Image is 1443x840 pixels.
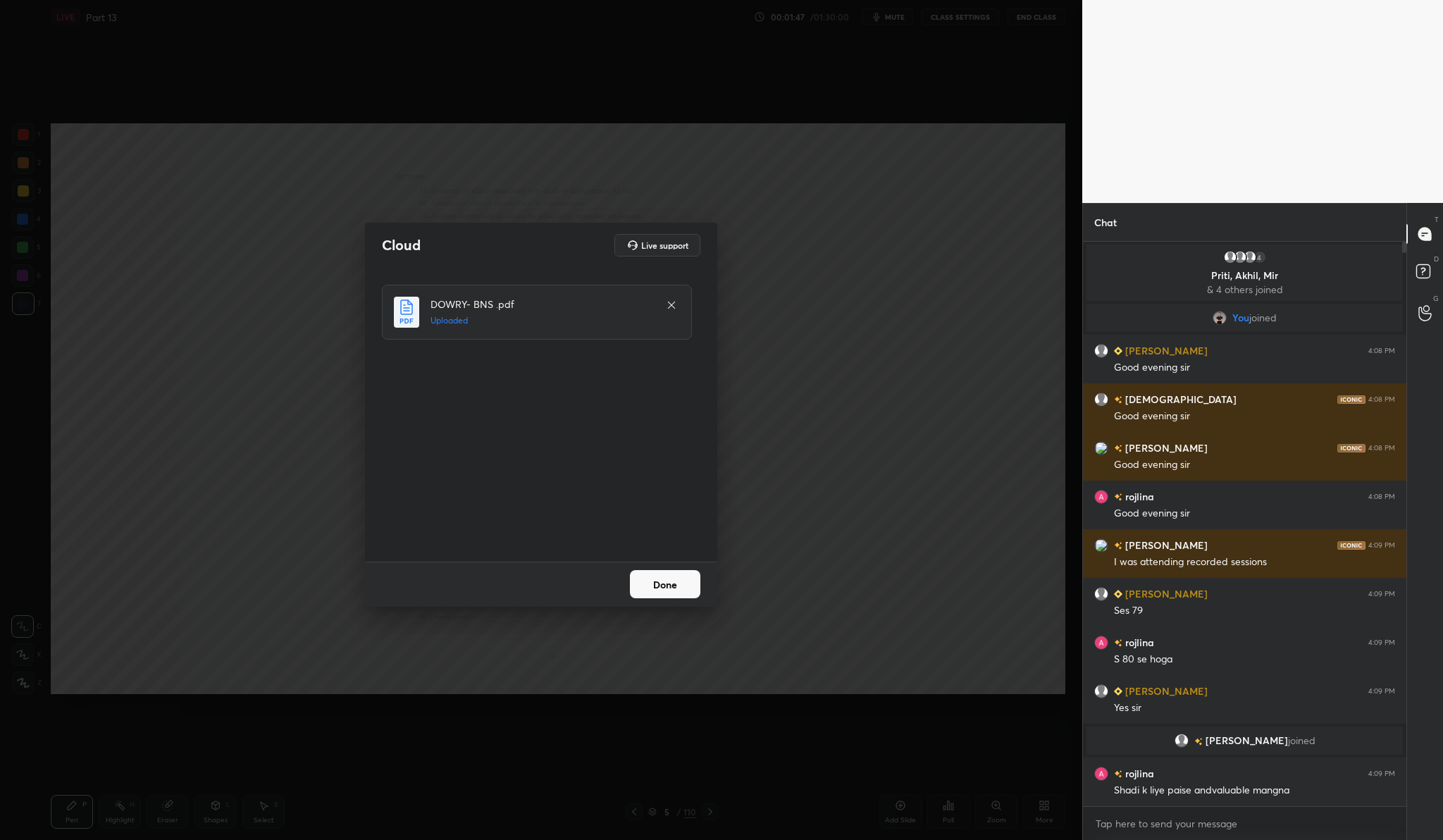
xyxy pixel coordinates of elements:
[630,570,700,598] button: Done
[1253,250,1267,264] div: 4
[1288,735,1315,746] span: joined
[1368,347,1395,355] div: 4:08 PM
[1114,639,1122,647] img: no-rating-badge.077c3623.svg
[1094,767,1108,781] img: 3
[1122,538,1208,552] h6: [PERSON_NAME]
[431,314,652,327] h5: Uploaded
[1368,493,1395,501] div: 4:08 PM
[382,236,421,254] h2: Cloud
[1114,458,1395,472] div: Good evening sir
[1114,507,1395,521] div: Good evening sir
[1094,684,1108,698] img: default.png
[1114,555,1395,569] div: I was attending recorded sessions
[1368,638,1395,647] div: 4:09 PM
[1249,312,1277,323] span: joined
[1243,250,1257,264] img: default.png
[1433,293,1439,304] p: G
[1122,343,1208,358] h6: [PERSON_NAME]
[1368,395,1395,404] div: 4:08 PM
[1114,604,1395,618] div: Ses 79
[1368,444,1395,452] div: 4:08 PM
[1094,636,1108,650] img: 3
[1114,347,1122,355] img: Learner_Badge_beginner_1_8b307cf2a0.svg
[1122,684,1208,698] h6: [PERSON_NAME]
[1114,687,1122,696] img: Learner_Badge_beginner_1_8b307cf2a0.svg
[1083,204,1128,241] p: Chat
[1094,393,1108,407] img: default.png
[1114,770,1122,778] img: no-rating-badge.077c3623.svg
[1094,441,1108,455] img: 3
[1114,445,1122,452] img: no-rating-badge.077c3623.svg
[1114,590,1122,598] img: Learner_Badge_beginner_1_8b307cf2a0.svg
[1368,687,1395,696] div: 4:09 PM
[1083,242,1406,806] div: grid
[1094,344,1108,358] img: default.png
[1337,541,1365,550] img: iconic-dark.1390631f.png
[1114,701,1395,715] div: Yes sir
[1122,440,1208,455] h6: [PERSON_NAME]
[1175,734,1189,748] img: default.png
[1114,396,1122,404] img: no-rating-badge.077c3623.svg
[1337,444,1365,452] img: iconic-dark.1390631f.png
[431,297,652,311] h4: DOWRY- BNS .pdf
[1368,541,1395,550] div: 4:09 PM
[1094,587,1108,601] img: default.png
[1194,738,1203,746] img: no-rating-badge.077c3623.svg
[1434,254,1439,264] p: D
[1122,392,1237,407] h6: [DEMOGRAPHIC_DATA]
[1095,284,1394,295] p: & 4 others joined
[1368,770,1395,778] div: 4:09 PM
[1368,590,1395,598] div: 4:09 PM
[1114,542,1122,550] img: no-rating-badge.077c3623.svg
[1337,395,1365,404] img: iconic-dark.1390631f.png
[1122,489,1154,504] h6: rojlina
[1094,538,1108,552] img: 3
[641,241,688,249] h5: Live support
[1232,312,1249,323] span: You
[1114,784,1395,798] div: Shadi k liye paise andvaluable mangna
[1114,409,1395,424] div: Good evening sir
[1223,250,1237,264] img: default.png
[1213,311,1227,325] img: 9f6949702e7c485d94fd61f2cce3248e.jpg
[1114,493,1122,501] img: no-rating-badge.077c3623.svg
[1114,361,1395,375] div: Good evening sir
[1206,735,1288,746] span: [PERSON_NAME]
[1095,270,1394,281] p: Priti, Akhil, Mir
[1435,214,1439,225] p: T
[1122,586,1208,601] h6: [PERSON_NAME]
[1122,766,1154,781] h6: rojlina
[1094,490,1108,504] img: 3
[1233,250,1247,264] img: default.png
[1122,635,1154,650] h6: rojlina
[1114,653,1395,667] div: S 80 se hoga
